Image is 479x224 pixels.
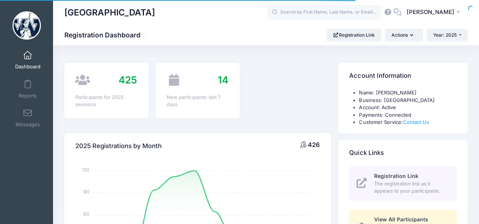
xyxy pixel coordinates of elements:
span: 425 [119,74,137,86]
span: Year: 2025 [433,32,457,38]
span: 426 [308,141,320,148]
a: Messages [10,105,46,131]
tspan: 120 [82,166,89,173]
span: Registration Link [374,173,418,179]
li: Payments: Connected [359,111,457,119]
img: Westminster College [12,11,41,40]
a: Registration Link [326,29,381,42]
span: The registration link as it appears to your participants. [374,180,448,195]
h4: 2025 Registrations by Month [75,135,162,157]
tspan: 60 [83,211,89,217]
span: View All Participants [374,216,428,222]
button: [PERSON_NAME] [401,4,468,21]
li: Business: [GEOGRAPHIC_DATA] [359,97,457,104]
button: Actions [385,29,423,42]
a: Registration Link The registration link as it appears to your participants. [349,166,457,201]
span: Dashboard [15,64,41,70]
li: Customer Service: [359,119,457,126]
tspan: 90 [83,188,89,195]
div: Participants for 2025 sessions [75,94,137,108]
a: Reports [10,76,46,102]
span: 14 [218,74,228,86]
h4: Quick Links [349,142,384,164]
input: Search by First Name, Last Name, or Email... [267,5,381,20]
h1: [GEOGRAPHIC_DATA] [64,4,155,21]
button: Year: 2025 [426,29,468,42]
a: Contact Us [403,119,429,125]
span: Messages [16,122,40,128]
li: Account: Active [359,104,457,111]
h4: Account Information [349,65,411,87]
div: New participants: last 7 days [167,94,228,108]
li: Name: [PERSON_NAME] [359,89,457,97]
a: Dashboard [10,47,46,73]
span: Reports [19,93,37,99]
h1: Registration Dashboard [64,31,147,39]
span: [PERSON_NAME] [406,8,454,16]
